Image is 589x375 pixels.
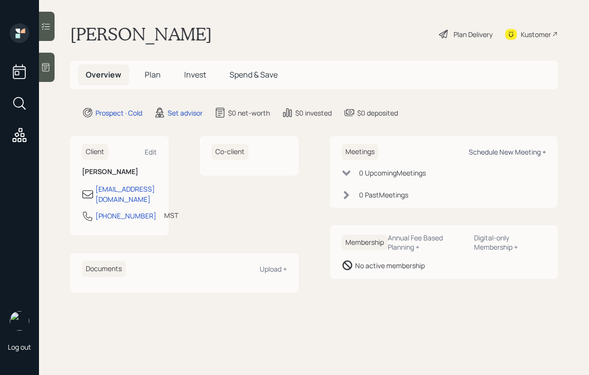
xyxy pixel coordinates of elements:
[10,311,29,331] img: robby-grisanti-headshot.png
[229,69,278,80] span: Spend & Save
[164,210,178,220] div: MST
[454,29,493,39] div: Plan Delivery
[357,108,398,118] div: $0 deposited
[184,69,206,80] span: Invest
[70,23,212,45] h1: [PERSON_NAME]
[8,342,31,352] div: Log out
[86,69,121,80] span: Overview
[82,144,108,160] h6: Client
[342,144,379,160] h6: Meetings
[145,69,161,80] span: Plan
[95,211,156,221] div: [PHONE_NUMBER]
[359,168,426,178] div: 0 Upcoming Meeting s
[355,260,425,271] div: No active membership
[474,233,546,252] div: Digital-only Membership +
[211,144,248,160] h6: Co-client
[145,147,157,157] div: Edit
[260,264,287,274] div: Upload +
[228,108,270,118] div: $0 net-worth
[342,235,388,251] h6: Membership
[82,168,157,176] h6: [PERSON_NAME]
[359,190,408,200] div: 0 Past Meeting s
[388,233,467,252] div: Annual Fee Based Planning +
[295,108,332,118] div: $0 invested
[95,108,142,118] div: Prospect · Cold
[469,147,546,157] div: Schedule New Meeting +
[521,29,551,39] div: Kustomer
[168,108,203,118] div: Set advisor
[82,261,126,277] h6: Documents
[95,184,157,204] div: [EMAIL_ADDRESS][DOMAIN_NAME]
